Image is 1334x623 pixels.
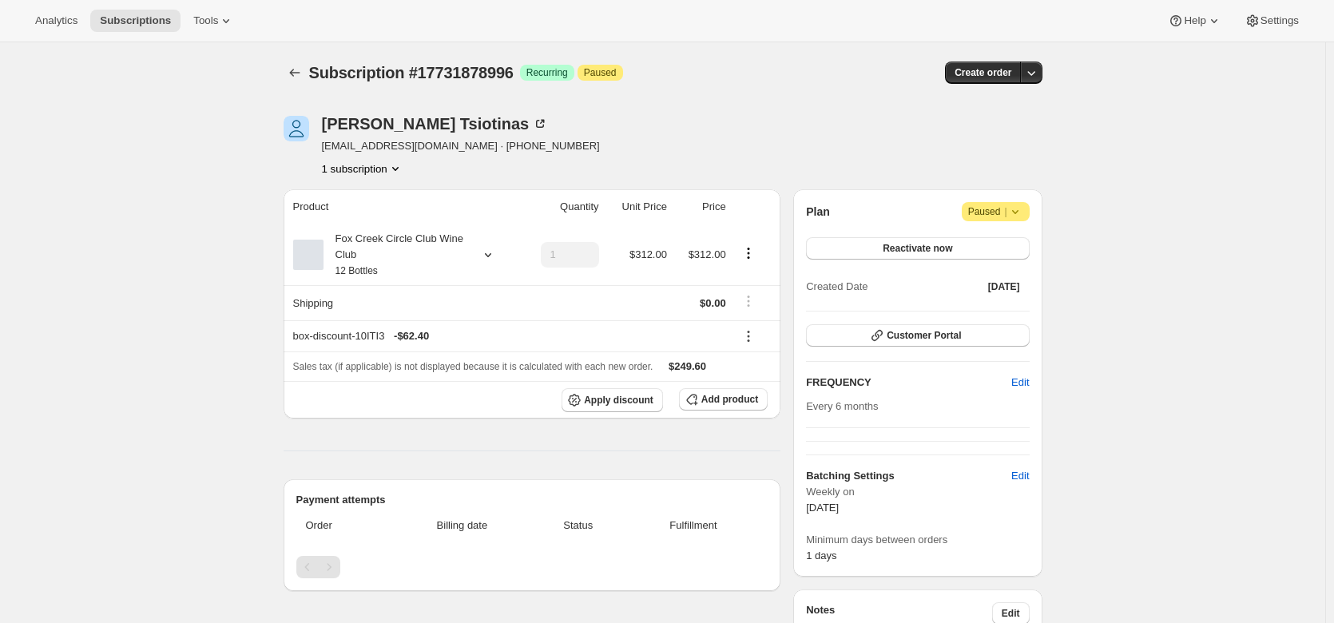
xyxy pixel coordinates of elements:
[806,550,836,561] span: 1 days
[700,297,726,309] span: $0.00
[284,62,306,84] button: Subscriptions
[1261,14,1299,27] span: Settings
[883,242,952,255] span: Reactivate now
[887,329,961,342] span: Customer Portal
[562,388,663,412] button: Apply discount
[806,532,1029,548] span: Minimum days between orders
[322,116,549,132] div: [PERSON_NAME] Tsiotinas
[293,328,726,344] div: box-discount-10ITI3
[284,116,309,141] span: Sandra Tsiotinas
[518,189,603,224] th: Quantity
[184,10,244,32] button: Tools
[296,556,768,578] nav: Pagination
[736,292,761,310] button: Shipping actions
[1002,607,1020,620] span: Edit
[701,393,758,406] span: Add product
[806,237,1029,260] button: Reactivate now
[629,518,758,534] span: Fulfillment
[335,265,378,276] small: 12 Bottles
[296,508,392,543] th: Order
[90,10,181,32] button: Subscriptions
[669,360,706,372] span: $249.60
[584,66,617,79] span: Paused
[284,189,519,224] th: Product
[309,64,514,81] span: Subscription #17731878996
[1235,10,1308,32] button: Settings
[679,388,768,411] button: Add product
[945,62,1021,84] button: Create order
[1184,14,1205,27] span: Help
[293,361,653,372] span: Sales tax (if applicable) is not displayed because it is calculated with each new order.
[322,161,403,177] button: Product actions
[604,189,672,224] th: Unit Price
[988,280,1020,293] span: [DATE]
[806,375,1011,391] h2: FREQUENCY
[806,204,830,220] h2: Plan
[968,204,1023,220] span: Paused
[394,328,429,344] span: - $62.40
[672,189,731,224] th: Price
[526,66,568,79] span: Recurring
[979,276,1030,298] button: [DATE]
[1002,370,1038,395] button: Edit
[193,14,218,27] span: Tools
[284,285,519,320] th: Shipping
[1011,468,1029,484] span: Edit
[26,10,87,32] button: Analytics
[584,394,653,407] span: Apply discount
[35,14,77,27] span: Analytics
[806,324,1029,347] button: Customer Portal
[324,231,467,279] div: Fox Creek Circle Club Wine Club
[955,66,1011,79] span: Create order
[100,14,171,27] span: Subscriptions
[396,518,528,534] span: Billing date
[296,492,768,508] h2: Payment attempts
[806,502,839,514] span: [DATE]
[806,468,1011,484] h6: Batching Settings
[1002,463,1038,489] button: Edit
[1004,205,1006,218] span: |
[629,248,667,260] span: $312.00
[538,518,619,534] span: Status
[689,248,726,260] span: $312.00
[1158,10,1231,32] button: Help
[806,400,878,412] span: Every 6 months
[1011,375,1029,391] span: Edit
[322,138,600,154] span: [EMAIL_ADDRESS][DOMAIN_NAME] · [PHONE_NUMBER]
[806,279,867,295] span: Created Date
[806,484,1029,500] span: Weekly on
[736,244,761,262] button: Product actions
